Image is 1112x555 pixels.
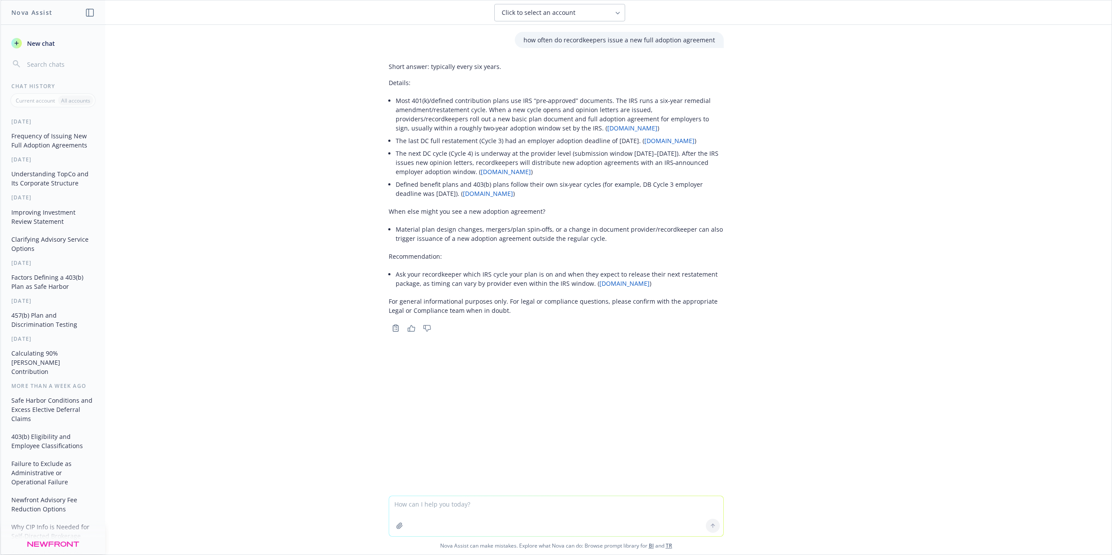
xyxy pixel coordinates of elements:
li: Material plan design changes, mergers/plan spin‑offs, or a change in document provider/recordkeep... [396,223,724,245]
a: [DOMAIN_NAME] [607,124,657,132]
a: BI [649,542,654,549]
a: [DOMAIN_NAME] [463,189,513,198]
div: Chat History [1,82,105,90]
li: The last DC full restatement (Cycle 3) had an employer adoption deadline of [DATE]. ( ) [396,134,724,147]
li: The next DC cycle (Cycle 4) is underway at the provider level (submission window [DATE]–[DATE]). ... [396,147,724,178]
button: Failure to Exclude as Administrative or Operational Failure [8,456,98,489]
p: how often do recordkeepers issue a new full adoption agreement [523,35,715,45]
p: Details: [389,78,724,87]
button: New chat [8,35,98,51]
a: [DOMAIN_NAME] [599,279,650,288]
a: [DOMAIN_NAME] [644,137,695,145]
p: Recommendation: [389,252,724,261]
span: Click to select an account [502,8,575,17]
button: Factors Defining a 403(b) Plan as Safe Harbor [8,270,98,294]
div: [DATE] [1,156,105,163]
button: Why CIP Info is Needed for Self-Directed Brokerage [8,520,98,543]
span: New chat [25,39,55,48]
svg: Copy to clipboard [392,324,400,332]
span: Nova Assist can make mistakes. Explore what Nova can do: Browse prompt library for and [4,537,1108,555]
button: Frequency of Issuing New Full Adoption Agreements [8,129,98,152]
p: Short answer: typically every six years. [389,62,724,71]
li: Defined benefit plans and 403(b) plans follow their own six‑year cycles (for example, DB Cycle 3 ... [396,178,724,200]
button: Thumbs down [420,322,434,334]
input: Search chats [25,58,95,70]
h1: Nova Assist [11,8,52,17]
li: Most 401(k)/defined contribution plans use IRS “pre‑approved” documents. The IRS runs a six‑year ... [396,94,724,134]
p: When else might you see a new adoption agreement? [389,207,724,216]
button: 457(b) Plan and Discrimination Testing [8,308,98,332]
a: [DOMAIN_NAME] [481,168,531,176]
div: [DATE] [1,259,105,267]
div: [DATE] [1,335,105,343]
button: Clarifying Advisory Service Options [8,232,98,256]
button: Improving Investment Review Statement [8,205,98,229]
div: [DATE] [1,297,105,305]
button: Safe Harbor Conditions and Excess Elective Deferral Claims [8,393,98,426]
button: Newfront Advisory Fee Reduction Options [8,493,98,516]
a: TR [666,542,672,549]
button: Understanding TopCo and Its Corporate Structure [8,167,98,190]
div: [DATE] [1,194,105,201]
p: All accounts [61,97,90,104]
p: For general informational purposes only. For legal or compliance questions, please confirm with t... [389,297,724,315]
p: Current account [16,97,55,104]
button: 403(b) Eligibility and Employee Classifications [8,429,98,453]
button: Click to select an account [494,4,625,21]
li: Ask your recordkeeper which IRS cycle your plan is on and when they expect to release their next ... [396,268,724,290]
div: More than a week ago [1,382,105,390]
button: Calculating 90% [PERSON_NAME] Contribution [8,346,98,379]
div: [DATE] [1,118,105,125]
